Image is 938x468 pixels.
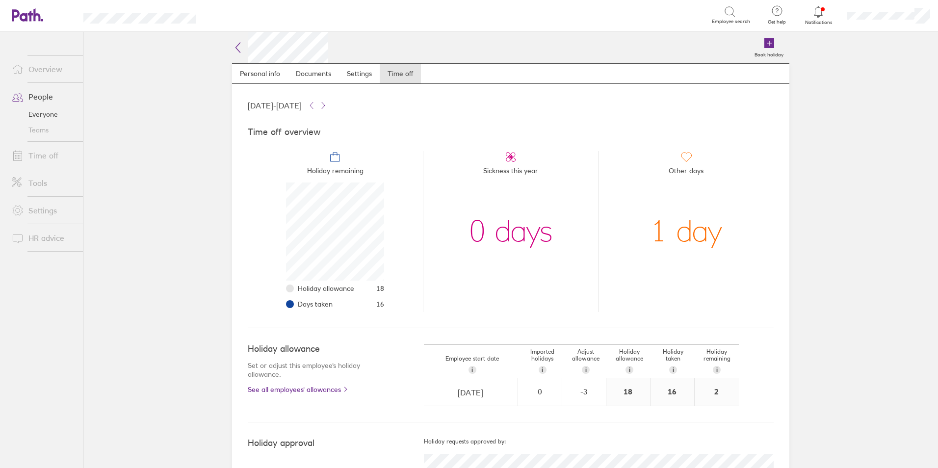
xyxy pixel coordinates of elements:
[629,366,630,374] span: i
[4,201,83,220] a: Settings
[695,378,739,406] div: 2
[4,106,83,122] a: Everyone
[608,344,651,378] div: Holiday allowance
[761,19,793,25] span: Get help
[563,387,605,396] div: -3
[712,19,750,25] span: Employee search
[469,182,553,281] div: 0 days
[4,59,83,79] a: Overview
[651,378,694,406] div: 16
[803,20,834,26] span: Notifications
[4,122,83,138] a: Teams
[749,32,789,63] a: Book holiday
[4,87,83,106] a: People
[232,64,288,83] a: Personal info
[248,101,302,110] span: [DATE] - [DATE]
[248,438,424,448] h4: Holiday approval
[519,387,561,396] div: 0
[4,173,83,193] a: Tools
[248,344,385,354] h4: Holiday allowance
[248,127,774,137] h4: Time off overview
[424,438,774,445] h5: Holiday requests approved by:
[803,5,834,26] a: Notifications
[376,285,384,292] span: 18
[4,228,83,248] a: HR advice
[669,163,703,182] span: Other days
[716,366,718,374] span: i
[651,344,695,378] div: Holiday taken
[298,300,333,308] span: Days taken
[585,366,587,374] span: i
[339,64,380,83] a: Settings
[673,366,674,374] span: i
[376,300,384,308] span: 16
[298,285,354,292] span: Holiday allowance
[521,344,564,378] div: Imported holidays
[288,64,339,83] a: Documents
[483,163,538,182] span: Sickness this year
[4,146,83,165] a: Time off
[606,378,650,406] div: 18
[749,49,789,58] label: Book holiday
[380,64,421,83] a: Time off
[471,366,473,374] span: i
[651,182,722,281] div: 1 day
[248,361,385,379] p: Set or adjust this employee's holiday allowance.
[695,344,739,378] div: Holiday remaining
[223,10,248,19] div: Search
[424,351,521,378] div: Employee start date
[542,366,543,374] span: i
[424,379,517,406] input: dd/mm/yyyy
[564,344,608,378] div: Adjust allowance
[307,163,364,182] span: Holiday remaining
[248,386,385,393] a: See all employees' allowances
